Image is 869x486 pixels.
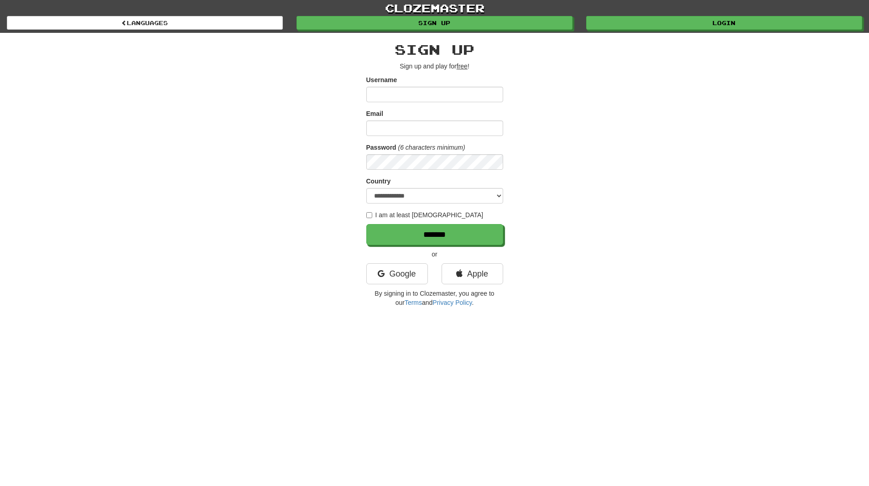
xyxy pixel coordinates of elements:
[442,263,503,284] a: Apple
[398,144,465,151] em: (6 characters minimum)
[7,16,283,30] a: Languages
[366,289,503,307] p: By signing in to Clozemaster, you agree to our and .
[366,62,503,71] p: Sign up and play for !
[432,299,472,306] a: Privacy Policy
[366,177,391,186] label: Country
[586,16,862,30] a: Login
[405,299,422,306] a: Terms
[366,250,503,259] p: or
[366,109,383,118] label: Email
[457,63,468,70] u: free
[366,42,503,57] h2: Sign up
[366,263,428,284] a: Google
[366,143,396,152] label: Password
[366,75,397,84] label: Username
[297,16,572,30] a: Sign up
[366,212,372,218] input: I am at least [DEMOGRAPHIC_DATA]
[366,210,484,219] label: I am at least [DEMOGRAPHIC_DATA]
